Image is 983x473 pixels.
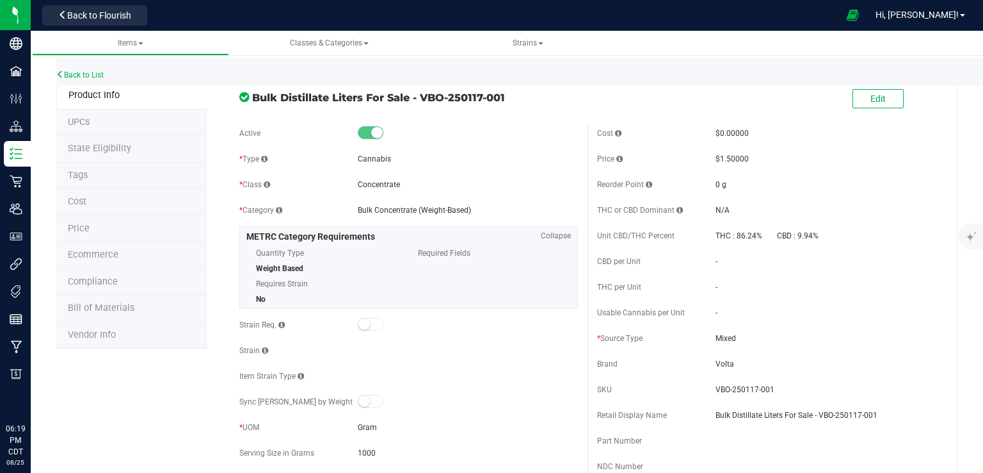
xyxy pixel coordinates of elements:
[10,285,22,298] inline-svg: Tags
[10,203,22,215] inline-svg: Users
[10,65,22,78] inline-svg: Facilities
[68,143,131,154] span: Tag
[42,5,147,26] button: Back to Flourish
[256,274,399,294] span: Requires Strain
[715,154,749,163] span: $1.50000
[715,333,936,344] span: Mixed
[68,117,90,128] span: Tag
[239,90,249,104] span: In Sync
[715,180,726,189] span: 0 g
[239,423,259,432] span: UOM
[358,423,377,432] span: Gram
[838,3,867,28] span: Open Ecommerce Menu
[6,423,25,458] p: 06:19 PM CDT
[597,462,643,471] span: NDC Number
[10,313,22,326] inline-svg: Reports
[68,276,118,287] span: Compliance
[715,384,936,395] span: VBO-250117-001
[715,308,717,317] span: -
[10,92,22,105] inline-svg: Configuration
[852,89,904,108] button: Edit
[358,447,578,459] span: 1000
[10,120,22,133] inline-svg: Distribution
[68,249,118,260] span: Ecommerce
[10,230,22,243] inline-svg: User Roles
[358,180,400,189] span: Concentrate
[68,303,134,313] span: Bill of Materials
[13,370,51,409] iframe: Resource center
[10,258,22,270] inline-svg: Integrations
[597,129,621,138] span: Cost
[10,37,22,50] inline-svg: Company
[256,295,266,304] span: No
[715,257,717,266] span: -
[358,154,391,163] span: Cannabis
[68,329,116,340] span: Vendor Info
[290,38,369,47] span: Classes & Categories
[68,90,120,101] span: Product Info
[597,257,641,266] span: CBD per Unit
[597,360,618,369] span: Brand
[597,283,641,292] span: THC per Unit
[715,231,762,240] span: THC : 86.24%
[118,38,143,47] span: Items
[56,71,104,79] a: Back to List
[418,244,561,263] span: Required Fields
[715,129,749,138] span: $0.00000
[68,196,86,207] span: Cost
[239,397,353,406] span: Sync [PERSON_NAME] by Weight
[256,264,303,273] span: Weight Based
[239,372,304,381] span: Item Strain Type
[715,206,730,215] span: N/A
[6,458,25,467] p: 08/25
[870,94,886,104] span: Edit
[252,90,578,105] span: Bulk Distillate Liters For Sale - VBO-250117-001
[256,244,399,263] span: Quantity Type
[597,154,623,163] span: Price
[358,206,471,215] span: Bulk Concentrate (Weight-Based)
[597,231,675,240] span: Unit CBD/THC Percent
[239,346,268,355] span: Strain
[239,129,260,138] span: Active
[715,283,717,292] span: -
[10,147,22,160] inline-svg: Inventory
[597,411,667,420] span: Retail Display Name
[239,154,268,163] span: Type
[67,10,131,21] span: Back to Flourish
[239,320,285,329] span: Strain Req.
[597,385,612,394] span: SKU
[715,410,936,421] span: Bulk Distillate Liters For Sale - VBO-250117-001
[239,206,282,215] span: Category
[239,180,270,189] span: Class
[715,358,936,370] span: Volta
[10,340,22,353] inline-svg: Manufacturing
[246,231,375,242] span: METRC Category Requirements
[541,230,571,242] span: Collapse
[777,231,819,240] span: CBD : 9.94%
[68,170,88,181] span: Tag
[10,175,22,188] inline-svg: Retail
[597,308,685,317] span: Usable Cannabis per Unit
[68,223,90,234] span: Price
[239,449,314,458] span: Serving Size in Grams
[513,38,543,47] span: Strains
[875,10,959,20] span: Hi, [PERSON_NAME]!
[597,206,683,215] span: THC or CBD Dominant
[597,180,652,189] span: Reorder Point
[10,368,22,381] inline-svg: Billing
[597,436,642,445] span: Part Number
[597,334,643,343] span: Source Type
